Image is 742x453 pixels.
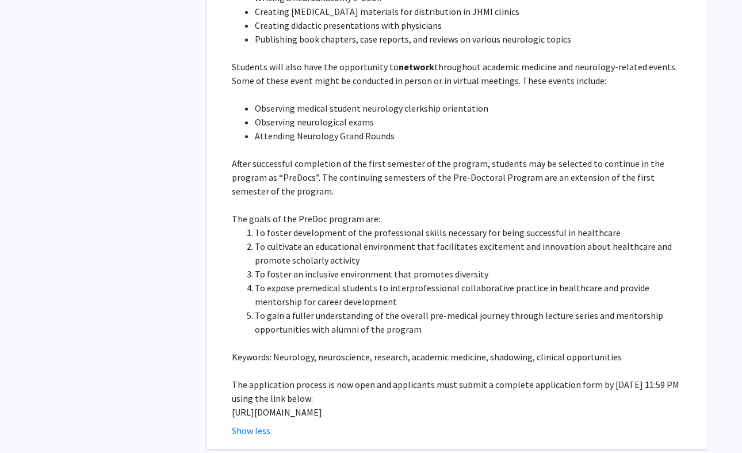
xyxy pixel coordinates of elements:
li: Publishing book chapters, case reports, and reviews on various neurologic topics [255,32,691,46]
p: [URL][DOMAIN_NAME] [232,405,691,419]
li: To expose premedical students to interprofessional collaborative practice in healthcare and provi... [255,281,691,309]
button: Show less [232,424,270,437]
li: Observing neurological exams [255,115,691,129]
p: The goals of the PreDoc program are: [232,212,691,226]
li: To cultivate an educational environment that facilitates excitement and innovation about healthca... [255,239,691,267]
p: Keywords: Neurology, neuroscience, research, academic medicine, shadowing, clinical opportunities [232,350,691,364]
li: To gain a fuller understanding of the overall pre-medical journey through lecture series and ment... [255,309,691,336]
p: Students will also have the opportunity to throughout academic medicine and neurology-related eve... [232,60,691,87]
li: Observing medical student neurology clerkship orientation [255,101,691,115]
li: To foster development of the professional skills necessary for being successful in healthcare [255,226,691,239]
li: Creating [MEDICAL_DATA] materials for distribution in JHMI clinics [255,5,691,18]
p: After successful completion of the first semester of the program, students may be selected to con... [232,157,691,198]
iframe: Chat [9,401,49,444]
li: Attending Neurology Grand Rounds [255,129,691,143]
strong: network [399,61,434,73]
li: Creating didactic presentations with physicians [255,18,691,32]
p: The application process is now open and applicants must submit a complete application form by [DA... [232,378,691,405]
li: To foster an inclusive environment that promotes diversity [255,267,691,281]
